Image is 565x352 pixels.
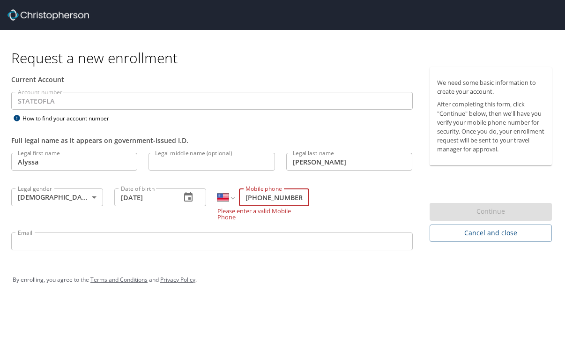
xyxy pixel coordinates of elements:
div: By enrolling, you agree to the and . [13,268,552,292]
div: How to find your account number [11,112,128,124]
input: Enter phone number [239,188,309,206]
div: Current Account [11,75,413,84]
button: Cancel and close [430,225,552,242]
h1: Request a new enrollment [11,49,559,67]
div: Full legal name as it appears on government-issued I.D. [11,135,413,145]
input: MM/DD/YYYY [114,188,173,206]
div: [DEMOGRAPHIC_DATA] [11,188,103,206]
span: Cancel and close [437,227,545,239]
a: Terms and Conditions [90,276,148,284]
p: Please enter a valid Mobile Phone [217,206,309,221]
a: Privacy Policy [160,276,195,284]
p: After completing this form, click "Continue" below, then we'll have you verify your mobile phone ... [437,100,545,154]
p: We need some basic information to create your account. [437,78,545,96]
img: cbt logo [7,9,89,21]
